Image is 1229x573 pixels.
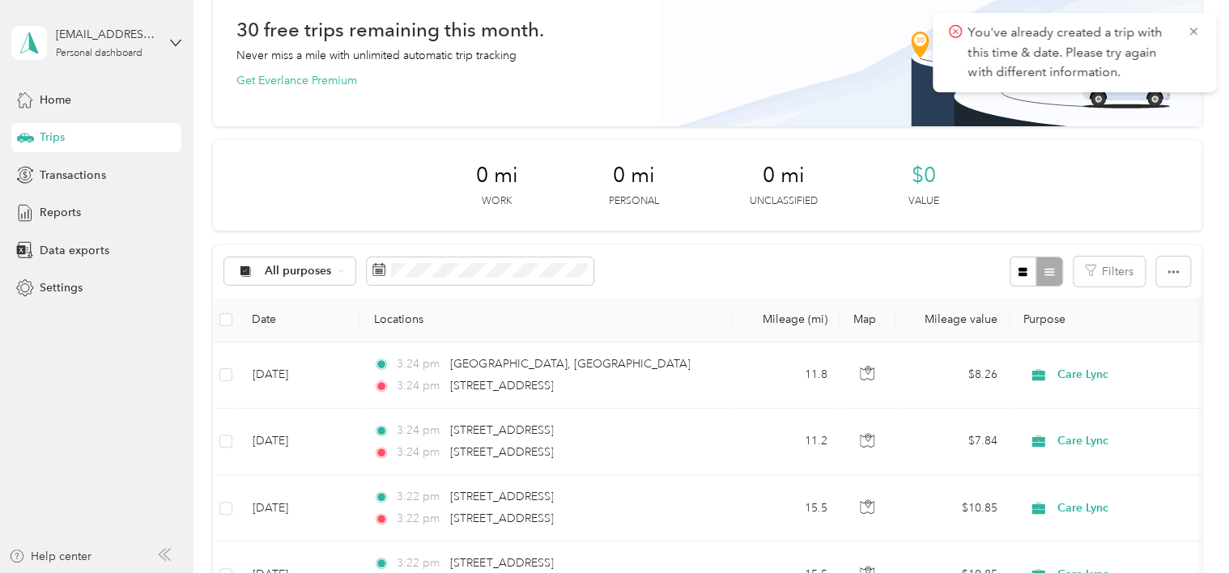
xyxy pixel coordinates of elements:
[840,298,896,342] th: Map
[40,91,71,108] span: Home
[749,194,817,209] p: Unclassified
[397,377,443,395] span: 3:24 pm
[239,298,360,342] th: Date
[236,47,516,64] p: Never miss a mile with unlimited automatic trip tracking
[733,475,840,541] td: 15.5
[40,242,108,259] span: Data exports
[896,409,1010,475] td: $7.84
[1074,257,1145,286] button: Filters
[40,167,105,184] span: Transactions
[397,488,443,506] span: 3:22 pm
[40,279,83,296] span: Settings
[612,163,654,189] span: 0 mi
[450,379,553,393] span: [STREET_ADDRESS]
[967,23,1175,83] p: You've already created a trip with this time & date. Please try again with different information.
[475,163,517,189] span: 0 mi
[450,511,553,525] span: [STREET_ADDRESS]
[397,444,443,461] span: 3:24 pm
[1057,366,1206,384] span: Care Lync
[397,554,443,572] span: 3:22 pm
[896,475,1010,541] td: $10.85
[40,129,65,146] span: Trips
[1057,432,1206,450] span: Care Lync
[56,49,142,58] div: Personal dashboard
[239,409,360,475] td: [DATE]
[911,163,935,189] span: $0
[450,423,553,437] span: [STREET_ADDRESS]
[397,422,443,439] span: 3:24 pm
[762,163,804,189] span: 0 mi
[1057,499,1206,517] span: Care Lync
[265,265,332,277] span: All purposes
[9,548,91,565] button: Help center
[608,194,658,209] p: Personal
[450,357,690,371] span: [GEOGRAPHIC_DATA], [GEOGRAPHIC_DATA]
[450,556,553,570] span: [STREET_ADDRESS]
[482,194,512,209] p: Work
[236,21,543,38] h1: 30 free trips remaining this month.
[239,475,360,541] td: [DATE]
[450,445,553,459] span: [STREET_ADDRESS]
[733,298,840,342] th: Mileage (mi)
[239,342,360,409] td: [DATE]
[236,72,356,89] button: Get Everlance Premium
[56,26,157,43] div: [EMAIL_ADDRESS][DOMAIN_NAME]
[896,298,1010,342] th: Mileage value
[1138,482,1229,573] iframe: Everlance-gr Chat Button Frame
[360,298,733,342] th: Locations
[896,342,1010,409] td: $8.26
[733,342,840,409] td: 11.8
[397,355,443,373] span: 3:24 pm
[733,409,840,475] td: 11.2
[908,194,938,209] p: Value
[450,490,553,503] span: [STREET_ADDRESS]
[397,510,443,528] span: 3:22 pm
[40,204,81,221] span: Reports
